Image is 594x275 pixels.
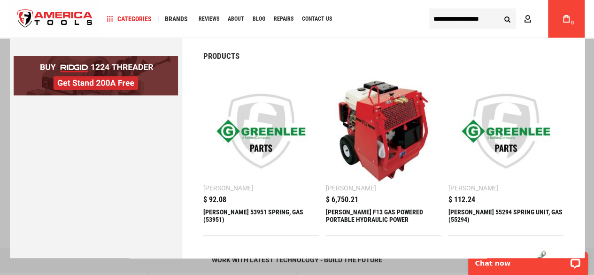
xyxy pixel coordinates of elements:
[325,196,358,204] span: $ 6,750.21
[165,16,188,22] span: Brands
[161,13,192,25] a: Brands
[203,208,319,231] div: Greenlee 53951 SPRING, GAS (53951)
[203,185,254,191] div: [PERSON_NAME]
[298,13,336,25] a: Contact Us
[107,16,152,22] span: Categories
[448,73,563,236] a: Greenlee 55294 SPRING UNIT, GAS (55294) [PERSON_NAME] $ 112.24 [PERSON_NAME] 55294 SPRING UNIT, G...
[224,13,248,25] a: About
[448,185,498,191] div: [PERSON_NAME]
[325,208,441,231] div: GREENLEE F13 GAS POWERED PORTABLE HYDRAULIC POWER
[498,10,516,28] button: Search
[325,73,441,236] a: GREENLEE F13 GAS POWERED PORTABLE HYDRAULIC POWER [PERSON_NAME] $ 6,750.21 [PERSON_NAME] F13 GAS ...
[270,13,298,25] a: Repairs
[302,16,332,22] span: Contact Us
[448,196,475,204] span: $ 112.24
[194,13,224,25] a: Reviews
[203,73,319,236] a: Greenlee 53951 SPRING, GAS (53951) [PERSON_NAME] $ 92.08 [PERSON_NAME] 53951 SPRING, GAS (53951)
[248,13,270,25] a: Blog
[274,16,293,22] span: Repairs
[330,78,436,184] img: GREENLEE F13 GAS POWERED PORTABLE HYDRAULIC POWER
[9,1,100,37] a: store logo
[203,196,226,204] span: $ 92.08
[199,16,219,22] span: Reviews
[13,56,178,63] a: BOGO: Buy RIDGID® 1224 Threader, Get Stand 200A Free!
[9,1,100,37] img: America Tools
[228,16,244,22] span: About
[571,20,574,25] span: 0
[208,78,314,184] img: Greenlee 53951 SPRING, GAS (53951)
[462,245,594,275] iframe: LiveChat chat widget
[453,78,559,184] img: Greenlee 55294 SPRING UNIT, GAS (55294)
[13,56,178,95] img: BOGO: Buy RIDGID® 1224 Threader, Get Stand 200A Free!
[448,208,563,231] div: Greenlee 55294 SPRING UNIT, GAS (55294)
[102,13,156,25] a: Categories
[203,52,239,60] span: Products
[253,16,265,22] span: Blog
[325,185,376,191] div: [PERSON_NAME]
